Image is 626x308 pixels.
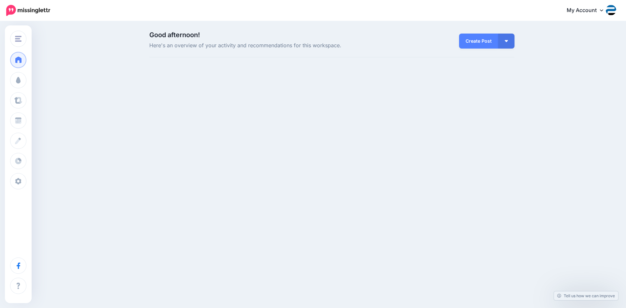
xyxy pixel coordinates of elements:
a: Create Post [459,34,498,49]
a: Tell us how we can improve [554,291,618,300]
img: arrow-down-white.png [505,40,508,42]
span: Here's an overview of your activity and recommendations for this workspace. [149,41,390,50]
img: Missinglettr [6,5,50,16]
a: My Account [560,3,616,19]
span: Good afternoon! [149,31,200,39]
img: menu.png [15,36,22,42]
